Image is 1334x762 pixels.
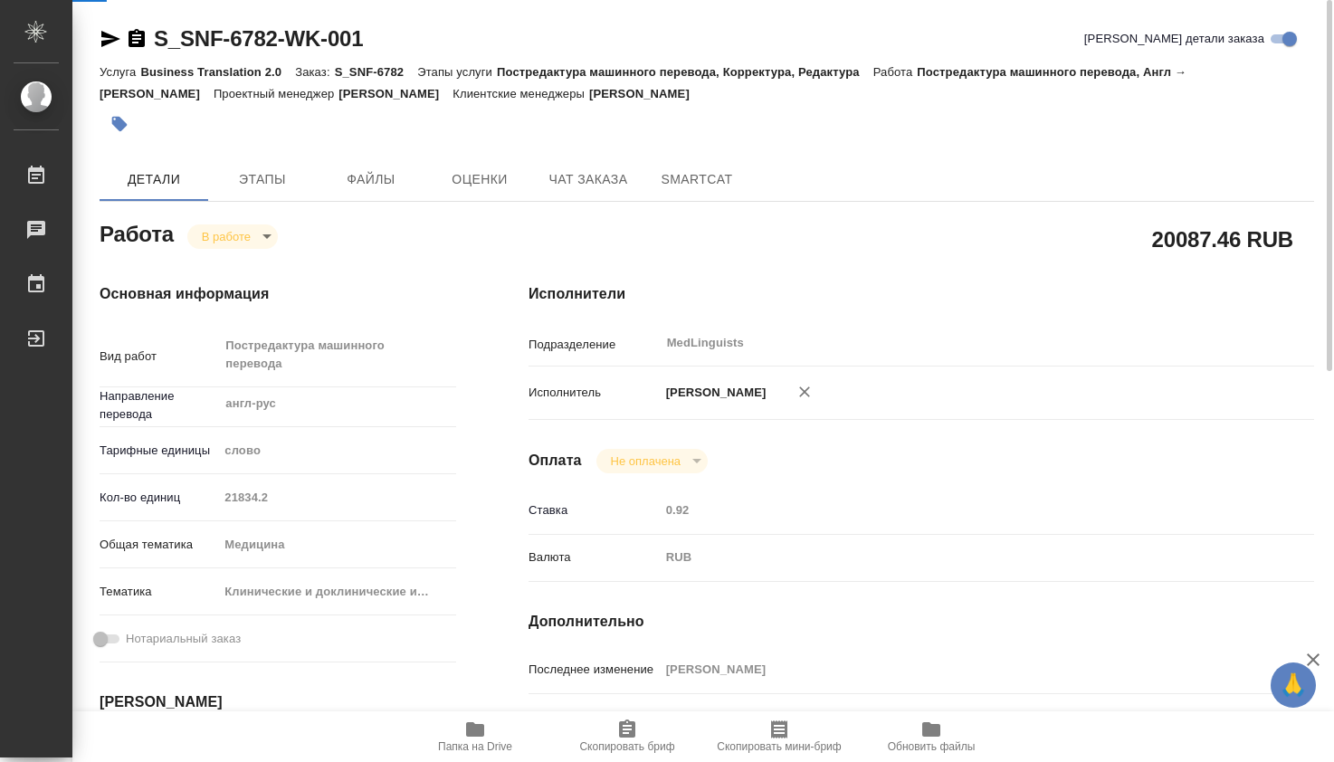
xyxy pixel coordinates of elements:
[888,740,976,753] span: Обновить файлы
[187,224,278,249] div: В работе
[529,450,582,471] h4: Оплата
[328,168,414,191] span: Файлы
[596,449,708,473] div: В работе
[660,384,767,402] p: [PERSON_NAME]
[703,711,855,762] button: Скопировать мини-бриф
[873,65,918,79] p: Работа
[214,87,338,100] p: Проектный менеджер
[140,65,295,79] p: Business Translation 2.0
[1271,662,1316,708] button: 🙏
[100,536,218,554] p: Общая тематика
[196,229,256,244] button: В работе
[100,104,139,144] button: Добавить тэг
[219,168,306,191] span: Этапы
[660,542,1249,573] div: RUB
[545,168,632,191] span: Чат заказа
[100,216,174,249] h2: Работа
[551,711,703,762] button: Скопировать бриф
[100,489,218,507] p: Кол-во единиц
[529,501,660,519] p: Ставка
[100,387,218,424] p: Направление перевода
[497,65,873,79] p: Постредактура машинного перевода, Корректура, Редактура
[436,168,523,191] span: Оценки
[1152,224,1293,254] h2: 20087.46 RUB
[417,65,497,79] p: Этапы услуги
[295,65,334,79] p: Заказ:
[605,453,686,469] button: Не оплачена
[218,576,456,607] div: Клинические и доклинические исследования
[589,87,703,100] p: [PERSON_NAME]
[154,26,363,51] a: S_SNF-6782-WK-001
[338,87,453,100] p: [PERSON_NAME]
[218,529,456,560] div: Медицина
[717,740,841,753] span: Скопировать мини-бриф
[438,740,512,753] span: Папка на Drive
[218,435,456,466] div: слово
[126,28,148,50] button: Скопировать ссылку
[100,583,218,601] p: Тематика
[660,656,1249,682] input: Пустое поле
[453,87,589,100] p: Клиентские менеджеры
[110,168,197,191] span: Детали
[100,65,140,79] p: Услуга
[1278,666,1309,704] span: 🙏
[529,384,660,402] p: Исполнитель
[100,28,121,50] button: Скопировать ссылку для ЯМессенджера
[126,630,241,648] span: Нотариальный заказ
[660,497,1249,523] input: Пустое поле
[855,711,1007,762] button: Обновить файлы
[100,442,218,460] p: Тарифные единицы
[579,740,674,753] span: Скопировать бриф
[399,711,551,762] button: Папка на Drive
[529,611,1314,633] h4: Дополнительно
[100,348,218,366] p: Вид работ
[529,548,660,567] p: Валюта
[100,691,456,713] h4: [PERSON_NAME]
[100,283,456,305] h4: Основная информация
[1084,30,1264,48] span: [PERSON_NAME] детали заказа
[335,65,418,79] p: S_SNF-6782
[218,484,456,510] input: Пустое поле
[653,168,740,191] span: SmartCat
[529,661,660,679] p: Последнее изменение
[529,336,660,354] p: Подразделение
[785,372,824,412] button: Удалить исполнителя
[529,283,1314,305] h4: Исполнители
